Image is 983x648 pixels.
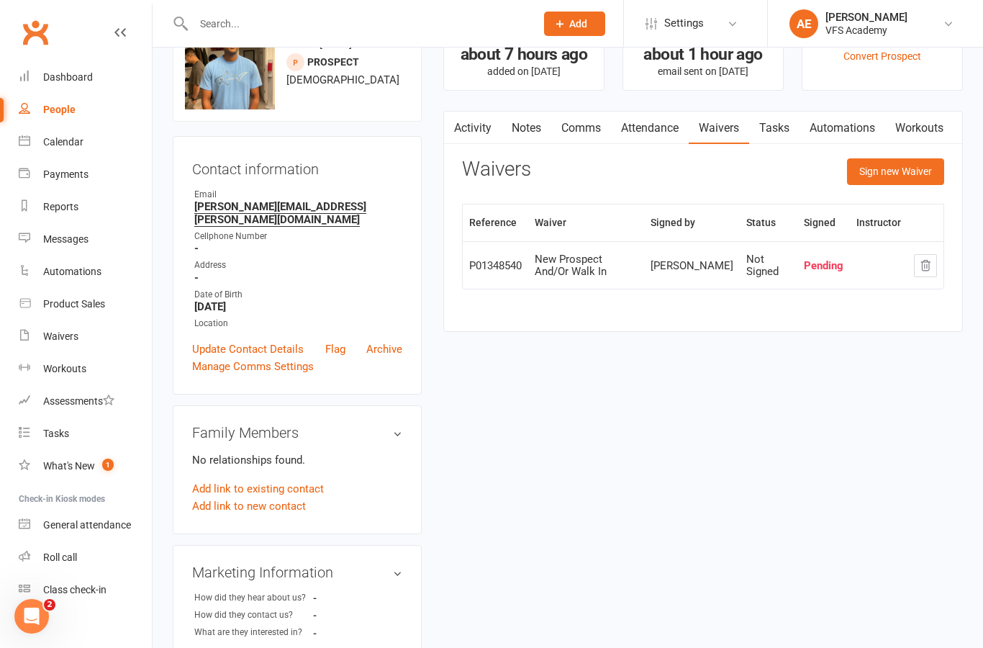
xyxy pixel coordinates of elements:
th: Signed [797,204,850,241]
strong: - [313,610,396,621]
div: Dashboard [43,71,93,83]
a: What's New1 [19,450,152,482]
div: Not Signed [746,253,791,277]
th: Signed by [644,204,740,241]
a: Automations [19,256,152,288]
div: Payments [43,168,89,180]
strong: - [194,271,402,284]
h3: Waivers [462,158,531,181]
div: about 1 hour ago [636,47,770,62]
div: Messages [43,233,89,245]
a: Dashboard [19,61,152,94]
div: Workouts [43,363,86,374]
a: Archive [366,341,402,358]
span: Add [569,18,587,30]
div: People [43,104,76,115]
p: email sent on [DATE] [636,66,770,77]
a: Product Sales [19,288,152,320]
a: Attendance [611,112,689,145]
a: Payments [19,158,152,191]
a: Flag [325,341,345,358]
a: Add link to new contact [192,498,306,515]
strong: [DATE] [194,300,402,313]
div: P01348540 [469,260,522,272]
div: Email [194,188,402,202]
a: Calendar [19,126,152,158]
iframe: Intercom live chat [14,599,49,634]
a: Reports [19,191,152,223]
a: Update Contact Details [192,341,304,358]
span: [DEMOGRAPHIC_DATA] [286,73,399,86]
button: Sign new Waiver [847,158,944,184]
div: Automations [43,266,101,277]
a: Tasks [749,112,799,145]
a: Add link to existing contact [192,480,324,498]
div: [PERSON_NAME] [651,260,733,272]
h3: Marketing Information [192,564,402,580]
div: Date of Birth [194,288,402,302]
a: Workouts [885,112,953,145]
a: Comms [551,112,611,145]
a: Waivers [19,320,152,353]
div: Calendar [43,136,83,148]
a: Notes [502,112,551,145]
strong: - [313,628,396,639]
div: Roll call [43,552,77,563]
div: AE [789,9,818,38]
div: What's New [43,460,95,472]
div: General attendance [43,519,131,531]
span: Settings [664,7,704,40]
div: VFS Academy [825,24,907,37]
a: Manage Comms Settings [192,358,314,375]
a: Activity [444,112,502,145]
th: Status [740,204,797,241]
div: Reports [43,201,78,212]
button: Add [544,12,605,36]
a: Messages [19,223,152,256]
a: Workouts [19,353,152,385]
th: Reference [463,204,528,241]
span: 2 [44,599,55,611]
strong: - [313,593,396,603]
input: Search... [189,14,525,34]
th: Instructor [850,204,907,241]
a: People [19,94,152,126]
div: Waivers [43,330,78,342]
div: New Prospect And/Or Walk In [535,253,638,277]
span: 1 [102,459,114,471]
th: Waiver [528,204,644,241]
div: Cellphone Number [194,230,402,243]
snap: prospect [307,56,359,68]
img: image1757552601.png [185,19,275,109]
a: Automations [799,112,885,145]
div: How did they contact us? [194,608,313,622]
h3: Contact information [192,156,402,177]
div: [PERSON_NAME] [825,11,907,24]
a: Assessments [19,385,152,418]
a: Tasks [19,418,152,450]
div: Location [194,317,402,330]
div: What are they interested in? [194,626,313,639]
a: Waivers [689,112,749,145]
p: No relationships found. [192,451,402,469]
div: Class check-in [43,584,107,595]
div: How did they hear about us? [194,591,313,605]
div: Tasks [43,428,69,439]
div: Product Sales [43,298,105,310]
div: about 7 hours ago [457,47,591,62]
a: Roll call [19,541,152,574]
div: Pending [804,260,843,272]
div: Address [194,258,402,272]
div: Assessments [43,395,114,407]
p: added on [DATE] [457,66,591,77]
h3: Family Members [192,425,402,441]
a: Clubworx [17,14,53,50]
a: General attendance kiosk mode [19,509,152,541]
strong: - [194,242,402,255]
a: Class kiosk mode [19,574,152,606]
a: Convert Prospect [843,50,921,62]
